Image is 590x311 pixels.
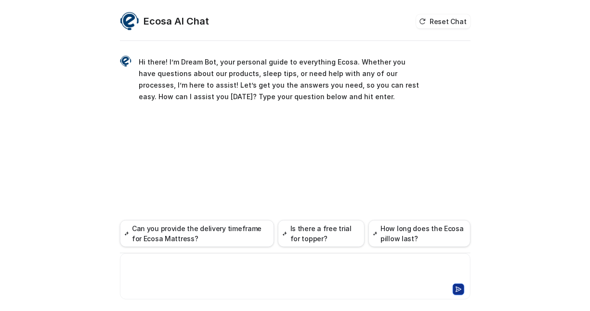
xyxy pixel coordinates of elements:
h2: Ecosa AI Chat [144,14,210,28]
button: Reset Chat [416,14,470,28]
button: How long does the Ecosa pillow last? [368,220,471,247]
button: Is there a free trial for topper? [278,220,364,247]
img: Widget [120,12,139,31]
img: Widget [120,55,131,67]
button: Can you provide the delivery timeframe for Ecosa Mattress? [120,220,275,247]
p: Hi there! I’m Dream Bot, your personal guide to everything Ecosa. Whether you have questions abou... [139,56,421,103]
